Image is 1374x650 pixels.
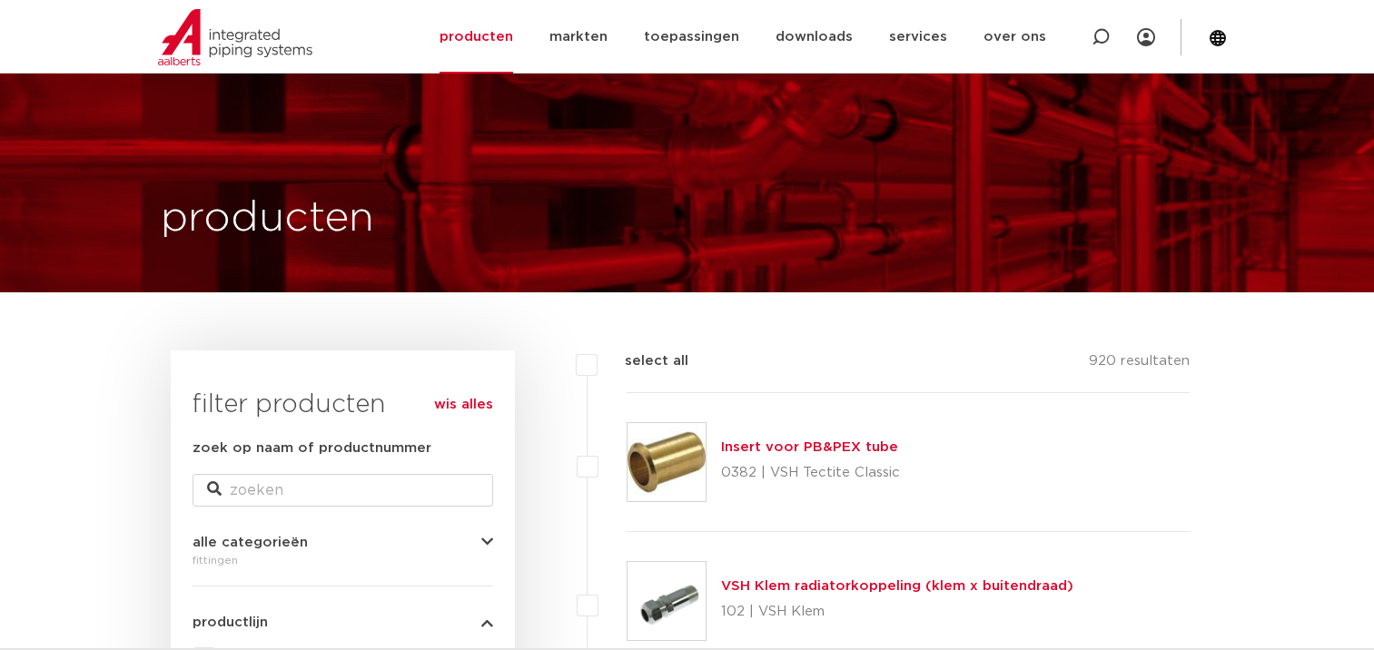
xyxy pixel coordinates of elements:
label: zoek op naam of productnummer [193,438,431,459]
h3: filter producten [193,387,493,423]
p: 102 | VSH Klem [721,597,1073,626]
h1: producten [161,190,374,248]
label: select all [598,350,688,372]
button: alle categorieën [193,536,493,549]
p: 0382 | VSH Tectite Classic [721,458,900,487]
img: Thumbnail for VSH Klem radiatorkoppeling (klem x buitendraad) [628,562,706,640]
div: fittingen [193,549,493,571]
span: productlijn [193,616,268,629]
a: wis alles [434,394,493,416]
span: alle categorieën [193,536,308,549]
a: VSH Klem radiatorkoppeling (klem x buitendraad) [721,579,1073,593]
p: 920 resultaten [1089,350,1190,379]
a: Insert voor PB&PEX tube [721,440,898,454]
img: Thumbnail for Insert voor PB&PEX tube [628,423,706,501]
button: productlijn [193,616,493,629]
input: zoeken [193,474,493,507]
